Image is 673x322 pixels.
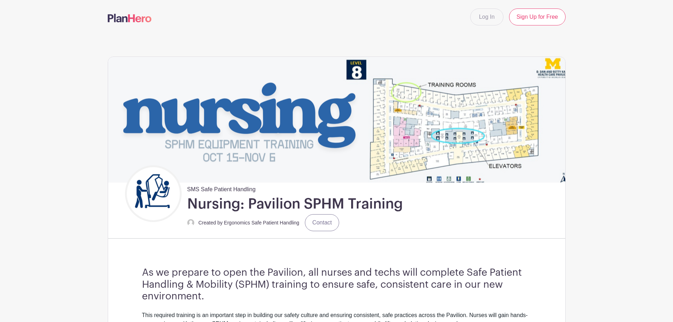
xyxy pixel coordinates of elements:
a: Sign Up for Free [509,8,565,25]
img: event_banner_9715.png [108,57,565,182]
img: Untitled%20design.png [127,167,180,220]
a: Log In [470,8,503,25]
h1: Nursing: Pavilion SPHM Training [187,195,403,213]
span: SMS Safe Patient Handling [187,182,256,194]
h3: As we prepare to open the Pavilion, all nurses and techs will complete Safe Patient Handling & Mo... [142,267,531,303]
small: Created by Ergonomics Safe Patient Handling [199,220,300,226]
a: Contact [305,214,339,231]
img: default-ce2991bfa6775e67f084385cd625a349d9dcbb7a52a09fb2fda1e96e2d18dcdb.png [187,219,194,226]
img: logo-507f7623f17ff9eddc593b1ce0a138ce2505c220e1c5a4e2b4648c50719b7d32.svg [108,14,152,22]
